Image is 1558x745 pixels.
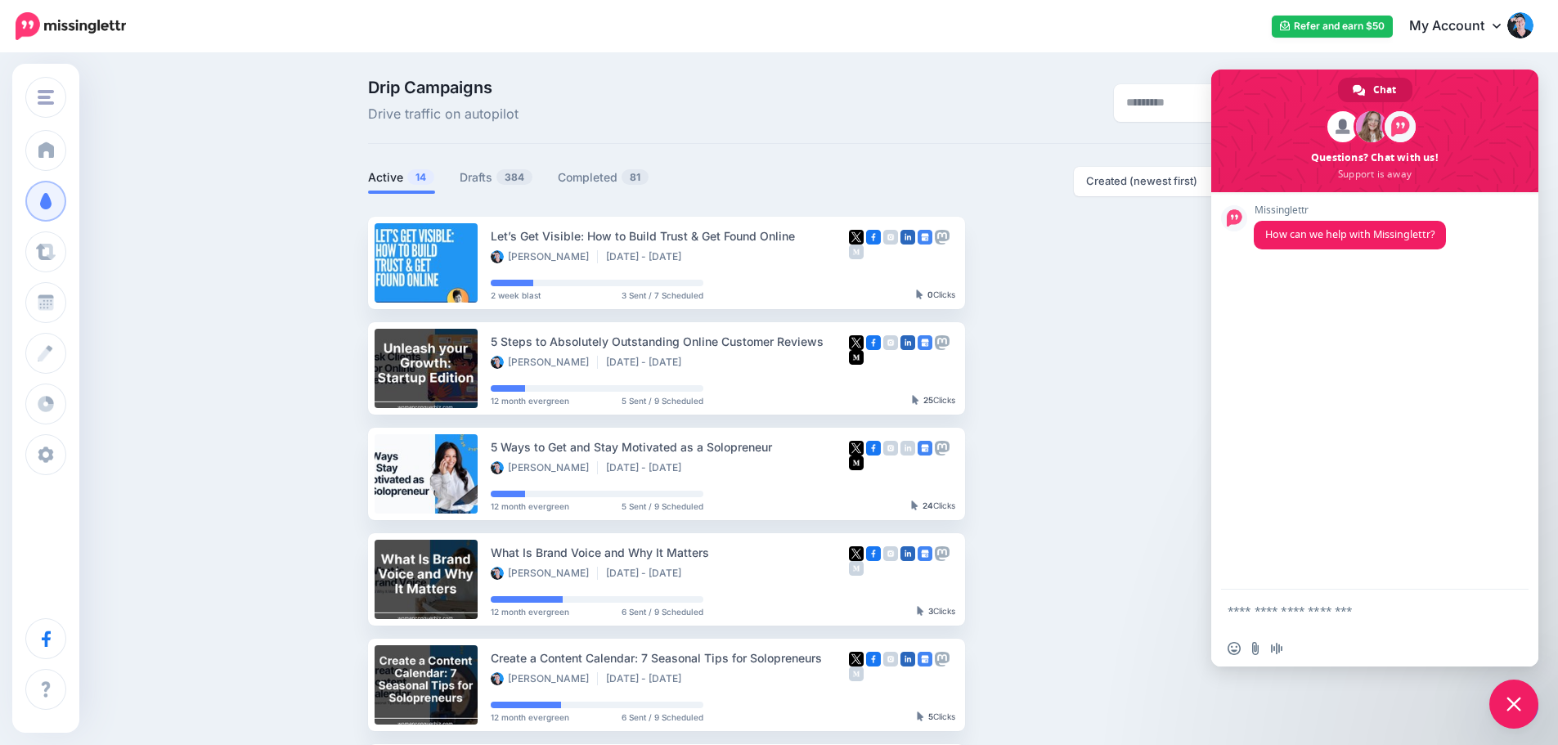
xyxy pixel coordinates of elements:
button: Created (newest first) [1074,167,1241,196]
img: google_business-square.png [918,441,932,456]
img: instagram-grey-square.png [883,546,898,561]
img: medium-square.png [849,350,864,365]
div: What Is Brand Voice and Why It Matters [491,543,849,562]
img: google_business-square.png [918,546,932,561]
div: Let’s Get Visible: How to Build Trust & Get Found Online [491,227,849,245]
span: Insert an emoji [1228,642,1241,655]
img: medium-grey-square.png [849,666,864,681]
span: 5 Sent / 9 Scheduled [622,397,703,405]
a: Active14 [368,168,435,187]
img: twitter-square.png [849,441,864,456]
img: pointer-grey-darker.png [912,395,919,405]
li: [PERSON_NAME] [491,250,598,263]
li: [DATE] - [DATE] [606,461,689,474]
span: 81 [622,169,649,185]
textarea: Compose your message... [1228,590,1489,631]
img: linkedin-square.png [900,230,915,245]
div: Clicks [917,607,955,617]
img: twitter-square.png [849,546,864,561]
div: Clicks [911,501,955,511]
li: [PERSON_NAME] [491,461,598,474]
a: My Account [1393,7,1533,47]
img: linkedin-grey-square.png [900,441,915,456]
img: pointer-grey-darker.png [917,711,924,721]
a: Chat [1338,78,1412,102]
img: facebook-square.png [866,546,881,561]
b: 0 [927,289,933,299]
span: 12 month evergreen [491,397,569,405]
span: 14 [407,169,434,185]
span: Send a file [1249,642,1262,655]
span: 2 week blast [491,291,541,299]
img: medium-grey-square.png [849,245,864,259]
li: [DATE] - [DATE] [606,567,689,580]
span: 3 Sent / 7 Scheduled [622,291,703,299]
span: 12 month evergreen [491,608,569,616]
span: 384 [496,169,532,185]
img: menu.png [38,90,54,105]
img: instagram-grey-square.png [883,652,898,666]
img: Missinglettr [16,12,126,40]
li: [DATE] - [DATE] [606,356,689,369]
img: pointer-grey-darker.png [916,289,923,299]
div: 5 Ways to Get and Stay Motivated as a Solopreneur [491,438,849,456]
img: google_business-square.png [918,335,932,350]
li: [PERSON_NAME] [491,567,598,580]
span: 6 Sent / 9 Scheduled [622,608,703,616]
img: mastodon-grey-square.png [935,230,950,245]
b: 25 [923,395,933,405]
img: medium-grey-square.png [849,561,864,576]
img: twitter-square.png [849,230,864,245]
img: instagram-grey-square.png [883,335,898,350]
img: mastodon-grey-square.png [935,335,950,350]
div: Create a Content Calendar: 7 Seasonal Tips for Solopreneurs [491,649,849,667]
img: twitter-square.png [849,335,864,350]
img: facebook-square.png [866,230,881,245]
img: linkedin-square.png [900,546,915,561]
img: mastodon-grey-square.png [935,441,950,456]
img: linkedin-square.png [900,652,915,666]
span: Chat [1373,78,1396,102]
img: mastodon-grey-square.png [935,652,950,666]
img: pointer-grey-darker.png [917,606,924,616]
li: [PERSON_NAME] [491,672,598,685]
b: 3 [928,606,933,616]
span: Drip Campaigns [368,79,519,96]
a: Drafts384 [460,168,533,187]
b: 24 [923,500,933,510]
img: twitter-square.png [849,652,864,666]
div: Created (newest first) [1086,173,1222,189]
img: facebook-square.png [866,652,881,666]
li: [PERSON_NAME] [491,356,598,369]
img: instagram-grey-square.png [883,230,898,245]
img: instagram-grey-square.png [883,441,898,456]
img: facebook-square.png [866,335,881,350]
span: 12 month evergreen [491,502,569,510]
li: [DATE] - [DATE] [606,672,689,685]
span: Drive traffic on autopilot [368,104,519,125]
a: Refer and earn $50 [1272,16,1393,38]
img: medium-square.png [849,456,864,470]
img: pointer-grey-darker.png [911,500,918,510]
img: google_business-square.png [918,230,932,245]
a: Completed81 [558,168,649,187]
img: google_business-square.png [918,652,932,666]
span: How can we help with Missinglettr? [1265,227,1435,241]
img: linkedin-square.png [900,335,915,350]
div: 5 Steps to Absolutely Outstanding Online Customer Reviews [491,332,849,351]
img: mastodon-grey-square.png [935,546,950,561]
span: Missinglettr [1254,204,1446,216]
span: 5 Sent / 9 Scheduled [622,502,703,510]
img: facebook-square.png [866,441,881,456]
span: 12 month evergreen [491,713,569,721]
li: [DATE] - [DATE] [606,250,689,263]
a: Close chat [1489,680,1538,729]
b: 5 [928,711,933,721]
div: Clicks [917,712,955,722]
div: Clicks [912,396,955,406]
div: Clicks [916,290,955,300]
span: Audio message [1270,642,1283,655]
span: 6 Sent / 9 Scheduled [622,713,703,721]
